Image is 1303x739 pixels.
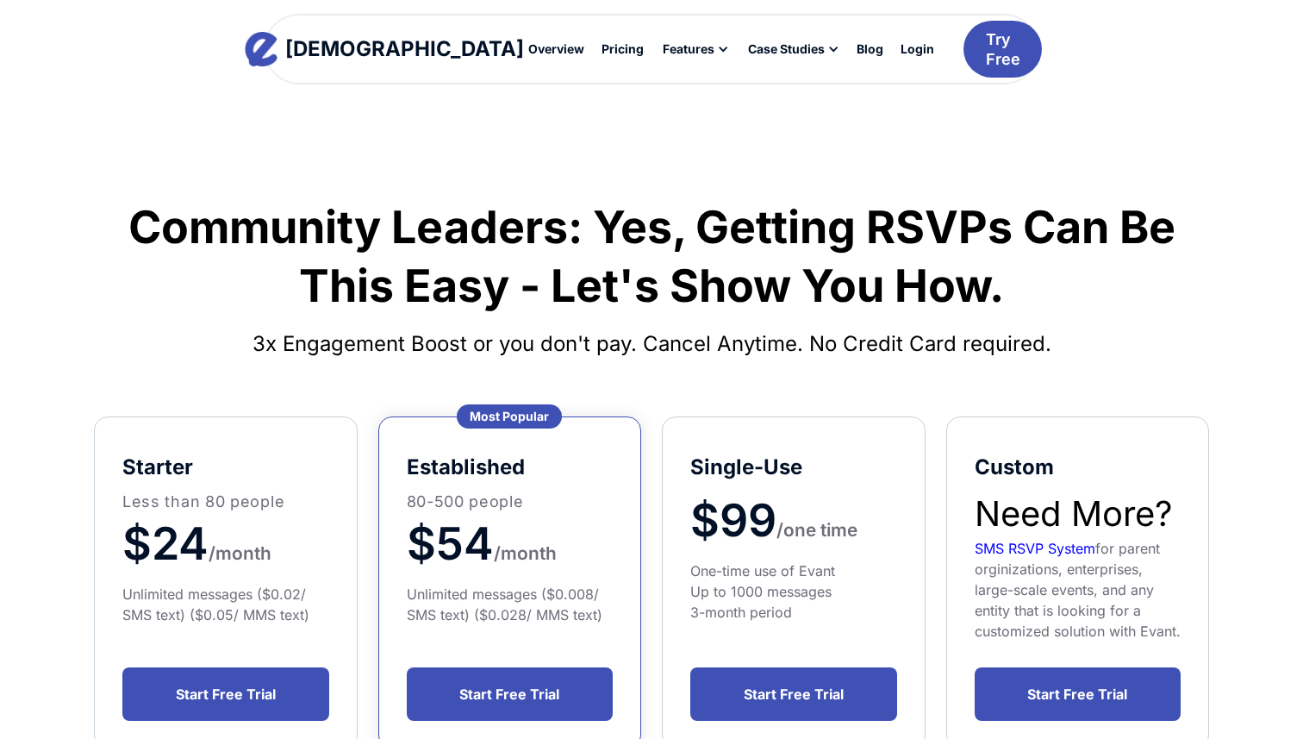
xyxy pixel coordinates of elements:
[690,561,897,623] div: One-time use of Evant Up to 1000 messages 3-month period
[520,34,593,64] a: Overview
[690,493,776,548] span: $99
[528,43,584,55] div: Overview
[94,198,1209,315] h1: Community Leaders: Yes, Getting RSVPs Can Be This Easy - Let's Show You How.
[122,667,329,721] a: Start Free Trial
[209,542,271,564] span: /month
[975,538,1181,642] div: for parent orginizations, enterprises, large-scale events, and any entity that is looking for a c...
[848,34,892,64] a: Blog
[975,490,1181,538] h2: Need More?
[593,34,652,64] a: Pricing
[122,454,329,481] h5: starter
[663,43,714,55] div: Features
[122,517,209,571] span: $24
[602,43,644,55] div: Pricing
[285,39,524,59] div: [DEMOGRAPHIC_DATA]
[892,34,943,64] a: Login
[690,454,897,481] h5: Single-Use
[975,454,1181,481] h5: Custom
[407,667,614,721] a: Start Free Trial
[457,404,562,429] div: Most Popular
[748,43,825,55] div: Case Studies
[501,542,557,564] span: month
[975,540,1095,557] a: SMS RSVP System
[501,517,557,571] a: month
[963,21,1042,78] a: Try Free
[975,667,1181,721] a: Start Free Trial
[652,34,738,64] div: Features
[407,454,614,481] h5: established
[690,667,897,721] a: Start Free Trial
[407,490,614,513] p: 80-500 people
[776,519,857,541] span: /one time
[261,32,508,66] a: home
[901,43,934,55] div: Login
[94,323,1209,365] h4: 3x Engagement Boost or you don't pay. Cancel Anytime. No Credit Card required.
[494,542,501,564] span: /
[738,34,848,64] div: Case Studies
[857,43,883,55] div: Blog
[407,517,494,571] span: $54
[407,584,614,625] div: Unlimited messages ($0.008/ SMS text) ($0.028/ MMS text)
[122,490,329,513] p: Less than 80 people
[986,29,1020,70] div: Try Free
[122,584,329,625] div: Unlimited messages ($0.02/ SMS text) ($0.05/ MMS text)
